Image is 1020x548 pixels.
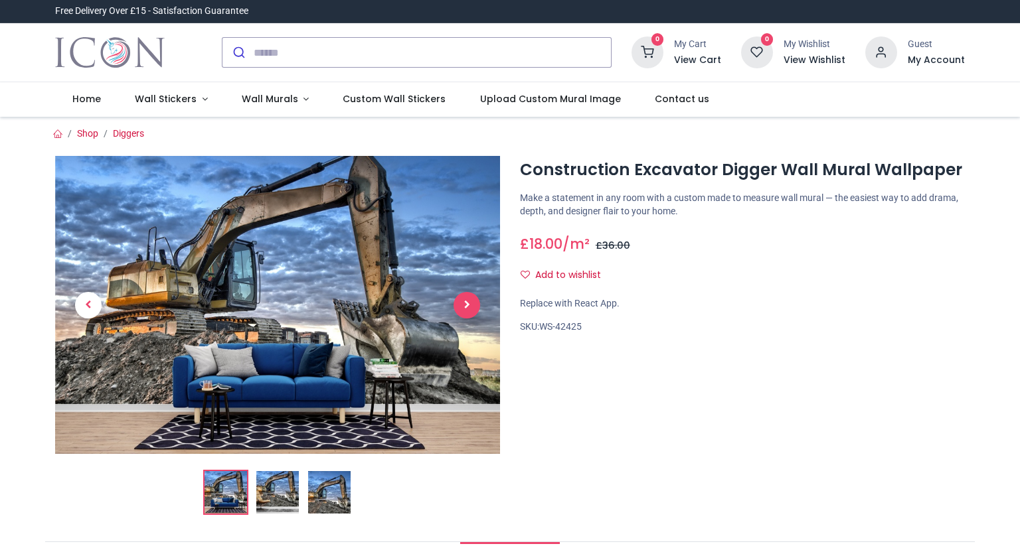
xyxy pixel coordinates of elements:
[520,297,965,310] div: Replace with React App.
[632,46,663,57] a: 0
[908,54,965,67] a: My Account
[674,54,721,67] a: View Cart
[113,128,144,139] a: Diggers
[529,234,562,253] span: 18.00
[118,82,224,117] a: Wall Stickers
[343,92,446,105] span: Custom Wall Stickers
[674,38,721,51] div: My Cart
[224,82,326,117] a: Wall Murals
[520,234,562,253] span: £
[520,320,965,334] div: SKU:
[55,34,165,71] a: Logo of Icon Wall Stickers
[741,46,773,57] a: 0
[256,471,299,514] img: WS-42425-02
[908,38,965,51] div: Guest
[651,33,664,46] sup: 0
[454,292,480,318] span: Next
[308,471,351,514] img: WS-42425-03
[539,321,582,332] span: WS-42425
[205,471,247,514] img: Construction Excavator Digger Wall Mural Wallpaper
[596,239,630,252] span: £
[520,159,965,181] h1: Construction Excavator Digger Wall Mural Wallpaper
[520,192,965,218] p: Make a statement in any room with a custom made to measure wall mural — the easiest way to add dr...
[55,200,122,409] a: Previous
[434,200,500,409] a: Next
[602,239,630,252] span: 36.00
[135,92,197,105] span: Wall Stickers
[562,234,590,253] span: /m²
[77,128,98,139] a: Shop
[72,92,101,105] span: Home
[761,33,774,46] sup: 0
[75,292,102,318] span: Previous
[686,5,965,18] iframe: Customer reviews powered by Trustpilot
[222,38,254,67] button: Submit
[655,92,709,105] span: Contact us
[480,92,621,105] span: Upload Custom Mural Image
[55,156,500,454] img: Construction Excavator Digger Wall Mural Wallpaper
[55,5,248,18] div: Free Delivery Over £15 - Satisfaction Guarantee
[242,92,298,105] span: Wall Murals
[55,34,165,71] img: Icon Wall Stickers
[520,264,612,287] button: Add to wishlistAdd to wishlist
[784,38,845,51] div: My Wishlist
[784,54,845,67] a: View Wishlist
[521,270,530,279] i: Add to wishlist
